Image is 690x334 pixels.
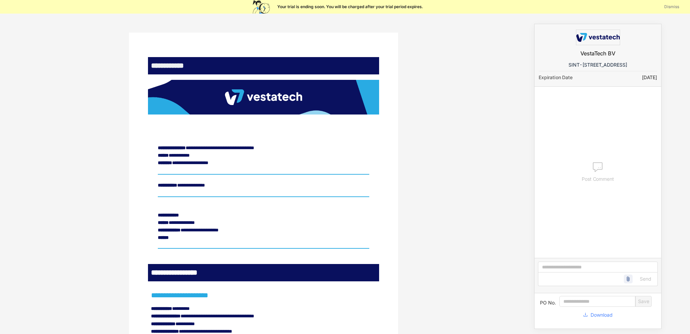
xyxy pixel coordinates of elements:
input: PO No. PO No. [559,296,635,307]
button: downloadDownload [549,310,647,320]
span: Dismiss [664,4,679,10]
img: comments.7e6c5cdb.svg [592,162,603,173]
button: Send [634,274,657,284]
span: Expiration Date [539,74,573,81]
span: [DATE] [642,74,657,81]
div: SINT-[STREET_ADDRESS] [539,61,657,68]
span: Your trial is ending soon. You will be charged after your trial period expires. [277,4,423,10]
span: Post Comment [582,176,614,182]
label: PO No. [540,300,559,305]
span: Download [591,311,613,319]
span: download [583,312,588,318]
span: VestaTech BV [580,50,615,57]
button: Save [635,296,652,307]
img: company logo [576,30,620,45]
